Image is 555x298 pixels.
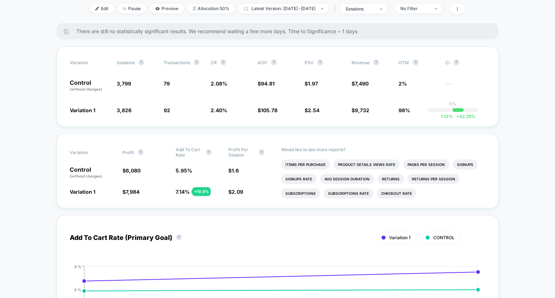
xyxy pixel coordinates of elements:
[193,6,196,10] img: rebalance
[305,107,319,113] span: $
[441,114,453,119] span: 1.13 %
[281,159,330,170] li: Items Per Purchase
[399,80,407,87] span: 2%
[259,149,264,155] button: ?
[399,60,438,65] span: OTW
[176,189,190,195] span: 7.14 %
[228,189,243,195] span: $
[258,60,267,65] span: AOV
[228,147,255,158] span: Profit Per Session
[380,8,382,10] img: end
[117,107,132,113] span: 3,826
[176,167,192,174] span: 5.95 %
[70,60,109,65] span: Variation
[164,60,190,65] span: Transactions
[352,107,369,113] span: $
[446,60,485,65] span: CI
[220,60,226,65] button: ?
[138,60,144,65] button: ?
[188,4,235,13] span: Allocation: 50%
[194,60,199,65] button: ?
[453,60,459,65] button: ?
[192,187,211,196] div: + 19.9 %
[324,188,373,198] li: Subscriptions Rate
[70,80,109,92] p: Control
[126,167,141,174] span: 6,080
[308,107,319,113] span: 2.54
[122,150,134,155] span: Profit
[449,101,456,106] p: 0%
[258,107,277,113] span: $
[122,167,141,174] span: $
[317,60,323,65] button: ?
[150,4,184,13] span: Preview
[70,174,102,178] span: (without changes)
[70,107,95,113] span: Variation 1
[117,4,146,13] span: Pause
[176,235,182,240] button: ?
[281,188,320,198] li: Subscriptions
[308,80,318,87] span: 1.97
[413,60,418,65] button: ?
[305,60,314,65] span: PSV
[352,60,370,65] span: Revenue
[176,147,202,158] span: Add To Cart Rate
[261,107,277,113] span: 105.78
[261,80,275,87] span: 94.81
[258,80,275,87] span: $
[232,189,243,195] span: 2.09
[321,8,323,9] img: end
[117,60,135,65] span: Sessions
[90,4,114,13] span: Edit
[332,4,340,14] span: |
[70,87,102,91] span: (without changes)
[446,82,485,92] span: ---
[228,167,239,174] span: $
[433,235,455,240] span: CONTROL
[456,114,459,119] span: +
[355,80,369,87] span: 7,490
[281,174,317,184] li: Signups Rate
[117,80,131,87] span: 3,799
[453,159,478,170] li: Signups
[403,159,449,170] li: Pages Per Session
[355,107,369,113] span: 9,732
[70,147,109,158] span: Variation
[377,188,416,198] li: Checkout Rate
[164,107,170,113] span: 92
[95,7,99,10] img: edit
[373,60,379,65] button: ?
[271,60,277,65] button: ?
[164,80,170,87] span: 79
[74,264,81,269] tspan: 8 %
[378,174,404,184] li: Returns
[70,167,115,179] p: Control
[389,235,410,240] span: Variation 1
[76,28,484,34] span: There are still no statistically significant results. We recommend waiting a few more days . Time...
[211,60,217,65] span: CR
[238,4,329,13] span: Latest Version: [DATE] - [DATE]
[334,159,400,170] li: Product Details Views Rate
[281,147,485,152] p: Would like to see more reports?
[74,288,81,292] tspan: 6 %
[138,149,143,155] button: ?
[435,8,437,9] img: end
[452,106,453,112] p: |
[305,80,318,87] span: $
[399,107,410,113] span: 98%
[232,167,239,174] span: 1.6
[320,174,374,184] li: Avg Session Duration
[126,189,139,195] span: 7,984
[408,174,460,184] li: Returns Per Session
[453,114,476,119] span: 42.25 %
[206,149,212,155] button: ?
[352,80,369,87] span: $
[400,6,429,11] div: No Filter
[122,189,139,195] span: $
[70,189,95,195] span: Variation 1
[345,6,374,12] div: sessions
[244,7,248,10] img: calendar
[211,80,227,87] span: 2.08 %
[123,7,126,10] img: end
[211,107,227,113] span: 2.40 %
